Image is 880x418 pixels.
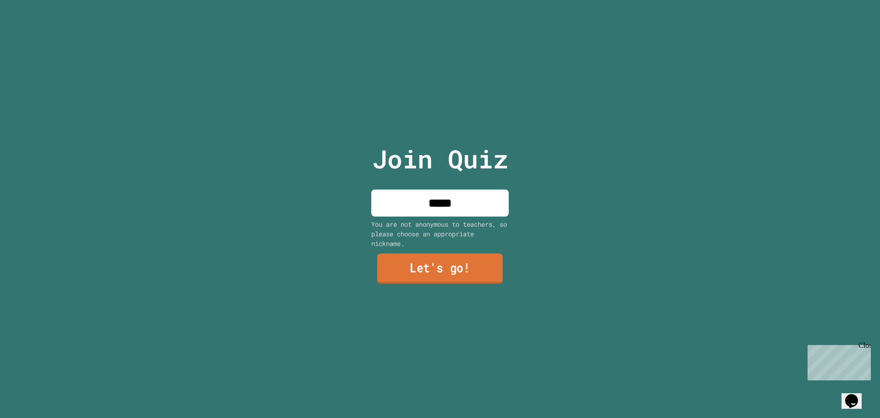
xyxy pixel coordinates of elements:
a: Let's go! [377,254,503,284]
div: You are not anonymous to teachers, so please choose an appropriate nickname. [371,219,509,248]
iframe: chat widget [804,341,871,380]
p: Join Quiz [372,140,508,178]
div: Chat with us now!Close [4,4,63,58]
iframe: chat widget [841,381,871,409]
